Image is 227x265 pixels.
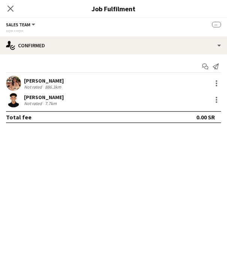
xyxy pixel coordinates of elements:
[44,84,63,90] div: 886.3km
[44,101,58,106] div: 7.7km
[212,22,221,27] span: --
[24,84,44,90] div: Not rated
[6,113,32,121] div: Total fee
[196,113,215,121] div: 0.00 SR
[24,77,64,84] div: [PERSON_NAME]
[24,94,64,101] div: [PERSON_NAME]
[6,28,221,33] div: --:-- - --:--
[6,22,30,27] span: Sales team
[6,22,36,27] button: Sales team
[24,101,44,106] div: Not rated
